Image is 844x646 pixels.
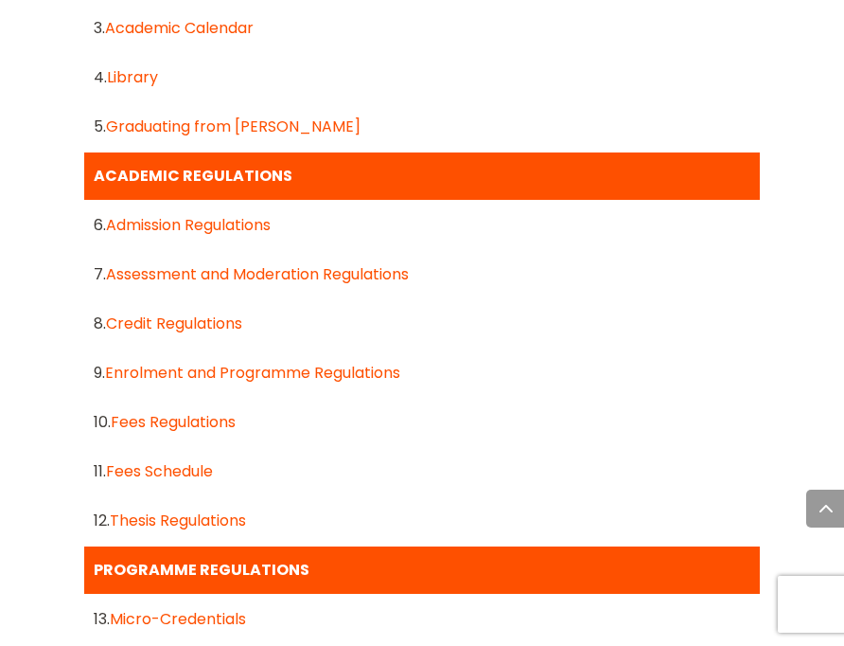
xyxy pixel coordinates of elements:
a: Academic Calendar [105,17,254,39]
div: 6. [94,212,750,238]
div: 9. [94,360,750,386]
a: Credit Regulations [106,313,242,334]
a: Assessment and Moderation Regulations [106,263,409,285]
strong: ACADEMIC REGULATIONS [94,165,292,187]
a: Library [107,66,158,88]
div: 3. [94,15,750,41]
a: Enrolment and Programme Regulations [105,362,400,384]
a: Fees Regulations [111,411,236,433]
div: 7. [94,261,750,287]
div: 13. [94,606,750,632]
a: Thesis Regulations [110,510,246,531]
a: Graduating from [PERSON_NAME] [106,116,360,137]
div: 10. [94,409,750,435]
strong: PROGRAMME REGULATIONS [94,559,309,581]
div: 12. [94,508,750,533]
a: Admission Regulations [106,214,271,236]
a: Micro-Credentials [110,608,246,630]
div: 4. [94,64,750,90]
div: 5. [94,114,750,139]
a: Fees Schedule [106,460,213,482]
div: 8. [94,311,750,336]
div: 11. [94,458,750,484]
